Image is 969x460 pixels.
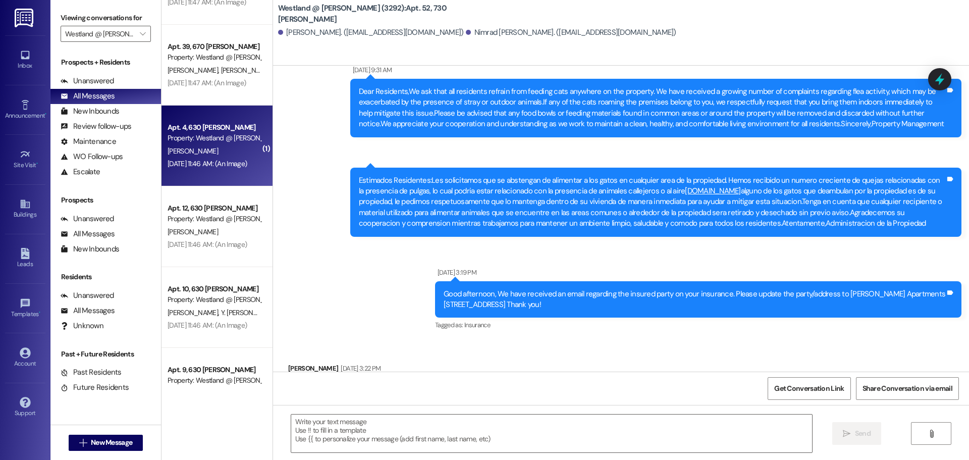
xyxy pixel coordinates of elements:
[863,383,952,394] span: Share Conversation via email
[288,363,381,377] div: [PERSON_NAME]
[61,290,114,301] div: Unanswered
[61,382,129,393] div: Future Residents
[168,66,221,75] span: [PERSON_NAME]
[464,321,490,329] span: Insurance
[444,289,945,311] div: Good afternoon, We have received an email regarding the insured party on your insurance. Please u...
[168,122,261,133] div: Apt. 4, 630 [PERSON_NAME]
[5,146,45,173] a: Site Visit •
[168,284,261,294] div: Apt. 10, 630 [PERSON_NAME]
[168,52,261,63] div: Property: Westland @ [PERSON_NAME] (3292)
[435,267,476,278] div: [DATE] 3:19 PM
[65,26,135,42] input: All communities
[168,375,261,386] div: Property: Westland @ [PERSON_NAME] (3292)
[61,91,115,101] div: All Messages
[168,159,247,168] div: [DATE] 11:46 AM: (An Image)
[79,439,87,447] i: 
[5,195,45,223] a: Buildings
[50,272,161,282] div: Residents
[168,365,261,375] div: Apt. 9, 630 [PERSON_NAME]
[5,295,45,322] a: Templates •
[168,240,247,249] div: [DATE] 11:46 AM: (An Image)
[5,245,45,272] a: Leads
[45,111,46,118] span: •
[466,27,676,38] div: Nimrad [PERSON_NAME]. ([EMAIL_ADDRESS][DOMAIN_NAME])
[61,121,131,132] div: Review follow-ups
[168,133,261,143] div: Property: Westland @ [PERSON_NAME] (3292)
[168,146,218,156] span: [PERSON_NAME]
[50,349,161,360] div: Past + Future Residents
[168,203,261,214] div: Apt. 12, 630 [PERSON_NAME]
[61,76,114,86] div: Unanswered
[832,422,881,445] button: Send
[359,175,945,229] div: Estimados Residentes:Les solicitamos que se abstengan de alimentar a los gatos en cualquier area ...
[338,363,381,374] div: [DATE] 3:22 PM
[61,367,122,378] div: Past Residents
[50,57,161,68] div: Prospects + Residents
[61,10,151,26] label: Viewing conversations for
[5,46,45,74] a: Inbox
[61,244,119,254] div: New Inbounds
[843,430,850,438] i: 
[5,344,45,372] a: Account
[168,321,247,330] div: [DATE] 11:46 AM: (An Image)
[61,214,114,224] div: Unanswered
[168,78,246,87] div: [DATE] 11:47 AM: (An Image)
[168,41,261,52] div: Apt. 39, 670 [PERSON_NAME]
[359,86,945,130] div: Dear Residents,We ask that all residents refrain from feeding cats anywhere on the property. We h...
[61,305,115,316] div: All Messages
[221,66,271,75] span: [PERSON_NAME]
[15,9,35,27] img: ResiDesk Logo
[61,106,119,117] div: New Inbounds
[928,430,935,438] i: 
[61,321,103,331] div: Unknown
[91,437,132,448] span: New Message
[350,65,392,75] div: [DATE] 9:31 AM
[855,428,871,439] span: Send
[278,3,480,25] b: Westland @ [PERSON_NAME] (3292): Apt. 52, 730 [PERSON_NAME]
[168,227,218,236] span: [PERSON_NAME]
[221,308,280,317] span: Y. [PERSON_NAME]
[140,30,145,38] i: 
[168,308,221,317] span: [PERSON_NAME]
[5,394,45,421] a: Support
[774,383,844,394] span: Get Conversation Link
[856,377,959,400] button: Share Conversation via email
[39,309,40,316] span: •
[50,195,161,206] div: Prospects
[278,27,464,38] div: [PERSON_NAME]. ([EMAIL_ADDRESS][DOMAIN_NAME])
[685,186,740,196] a: [DOMAIN_NAME]
[61,151,123,162] div: WO Follow-ups
[61,167,100,177] div: Escalate
[61,229,115,239] div: All Messages
[36,160,38,167] span: •
[435,318,961,332] div: Tagged as:
[69,435,143,451] button: New Message
[168,294,261,305] div: Property: Westland @ [PERSON_NAME] (3292)
[768,377,850,400] button: Get Conversation Link
[168,214,261,224] div: Property: Westland @ [PERSON_NAME] (3292)
[61,136,116,147] div: Maintenance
